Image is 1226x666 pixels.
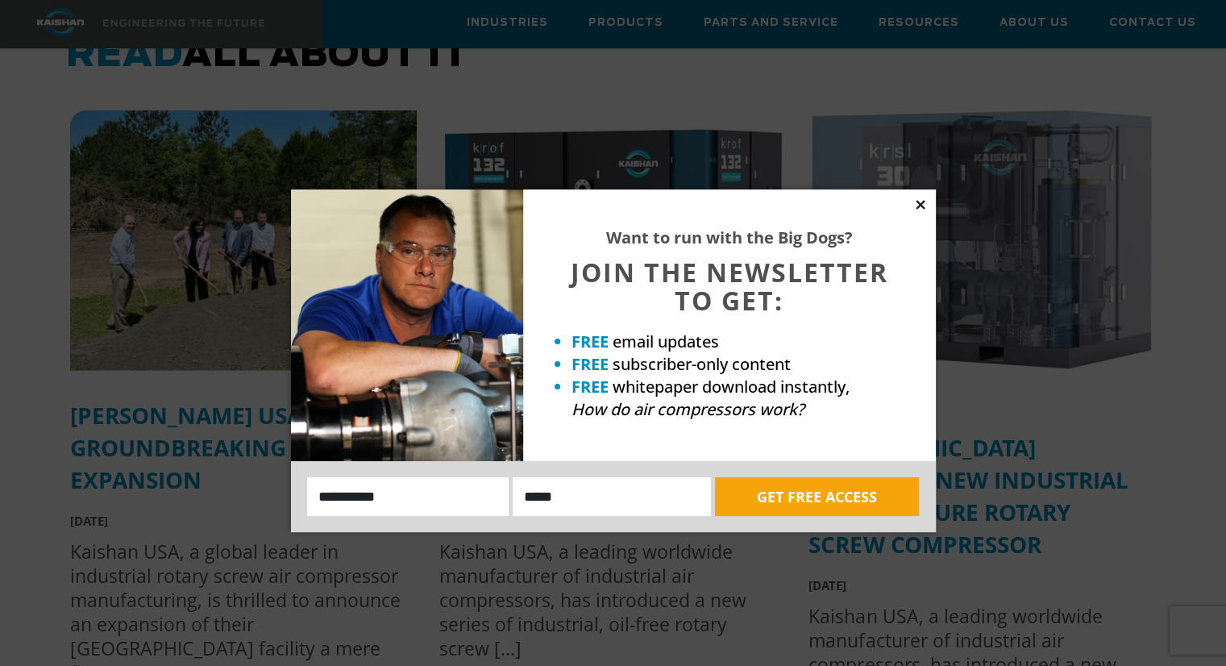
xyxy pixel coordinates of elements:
strong: FREE [571,331,609,352]
span: email updates [613,331,719,352]
input: Name: [307,477,509,516]
strong: Want to run with the Big Dogs? [606,227,853,248]
em: How do air compressors work? [571,398,804,420]
strong: FREE [571,353,609,375]
span: subscriber-only content [613,353,791,375]
span: JOIN THE NEWSLETTER TO GET: [571,255,888,318]
button: GET FREE ACCESS [715,477,919,516]
span: whitepaper download instantly, [613,376,850,398]
input: Email [513,477,711,516]
button: Close [913,198,928,212]
strong: FREE [571,376,609,398]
